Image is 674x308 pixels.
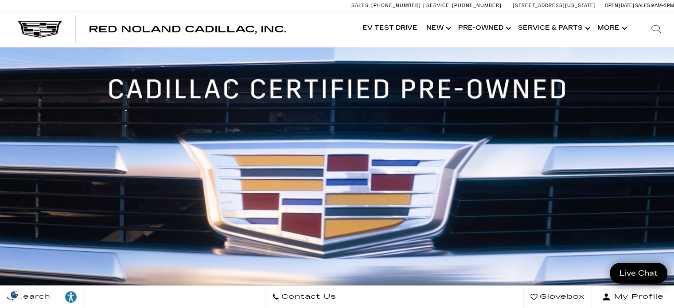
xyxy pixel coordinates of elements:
[426,3,451,8] span: Service:
[351,3,370,8] span: Sales:
[58,290,84,304] div: Explore your accessibility options
[351,3,423,8] a: Sales: [PHONE_NUMBER]
[89,25,286,34] a: Red Noland Cadillac, Inc.
[358,11,422,46] a: EV Test Drive
[611,291,664,303] span: My Profile
[452,3,502,8] span: [PHONE_NUMBER]
[422,11,454,46] a: New
[615,268,662,278] span: Live Chat
[14,291,51,303] span: Search
[89,24,286,35] span: Red Noland Cadillac, Inc.
[514,11,593,46] a: Service & Parts
[4,290,25,299] section: Click to Open Cookie Consent Modal
[279,291,336,303] span: Contact Us
[639,12,674,47] div: Search
[513,3,596,8] a: [STREET_ADDRESS][US_STATE]
[454,11,514,46] a: Pre-Owned
[605,3,634,8] span: Open [DATE]
[423,3,504,8] a: Service: [PHONE_NUMBER]
[635,3,651,8] span: Sales:
[610,263,667,284] a: Live Chat
[371,3,421,8] span: [PHONE_NUMBER]
[538,291,584,303] span: Glovebox
[592,286,674,308] button: Open user profile menu
[523,286,592,308] a: Glovebox
[58,286,85,308] a: Explore your accessibility options
[265,286,343,308] a: Contact Us
[18,21,62,38] img: Cadillac Dark Logo with Cadillac White Text
[4,290,25,299] img: Opt-Out Icon
[651,3,674,8] span: 9 AM-6 PM
[593,11,630,46] button: More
